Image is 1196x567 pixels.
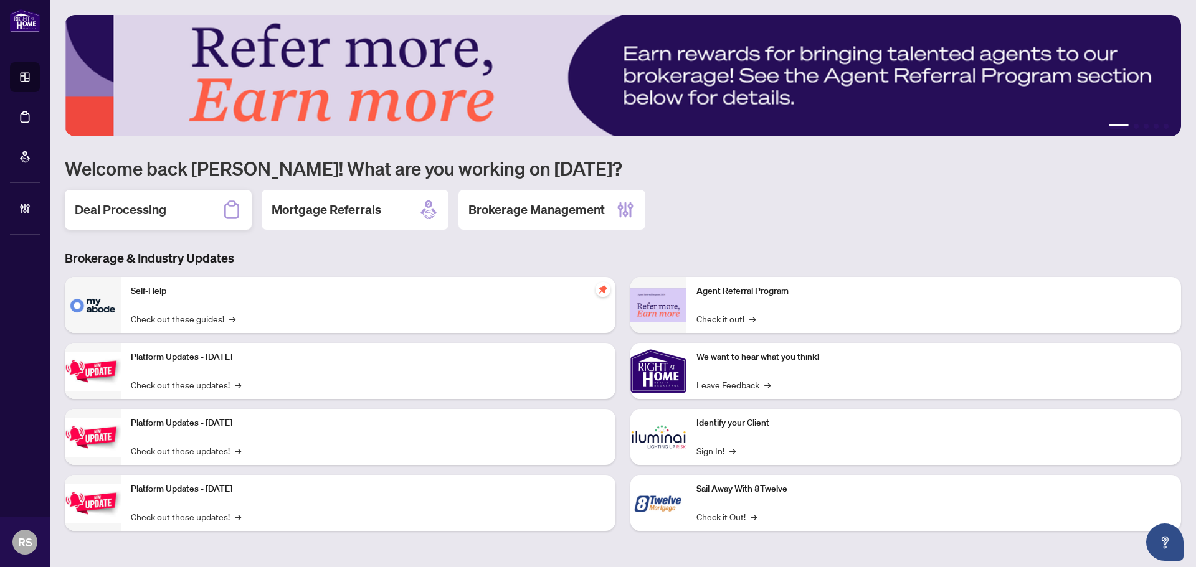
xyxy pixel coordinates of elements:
span: RS [18,533,32,551]
a: Check out these updates!→ [131,378,241,391]
img: Identify your Client [630,409,686,465]
span: → [764,378,771,391]
span: → [751,510,757,523]
button: Open asap [1146,523,1184,561]
h1: Welcome back [PERSON_NAME]! What are you working on [DATE]? [65,156,1181,180]
span: → [235,444,241,457]
p: Agent Referral Program [696,284,1171,298]
h3: Brokerage & Industry Updates [65,250,1181,267]
button: 3 [1144,124,1149,129]
a: Check it Out!→ [696,510,757,523]
img: Platform Updates - July 8, 2025 [65,418,121,457]
span: pushpin [596,282,610,297]
a: Check out these updates!→ [131,444,241,457]
span: → [235,510,241,523]
p: Identify your Client [696,416,1171,430]
img: Agent Referral Program [630,288,686,322]
h2: Brokerage Management [468,201,605,218]
p: We want to hear what you think! [696,350,1171,364]
p: Sail Away With 8Twelve [696,482,1171,496]
p: Platform Updates - [DATE] [131,416,605,430]
h2: Mortgage Referrals [272,201,381,218]
button: 4 [1154,124,1159,129]
span: → [235,378,241,391]
p: Platform Updates - [DATE] [131,350,605,364]
img: Platform Updates - July 21, 2025 [65,352,121,391]
button: 2 [1134,124,1139,129]
span: → [749,312,756,326]
button: 5 [1164,124,1169,129]
button: 1 [1109,124,1129,129]
a: Check out these updates!→ [131,510,241,523]
img: Self-Help [65,277,121,333]
img: logo [10,9,40,32]
a: Sign In!→ [696,444,736,457]
h2: Deal Processing [75,201,166,218]
p: Platform Updates - [DATE] [131,482,605,496]
a: Leave Feedback→ [696,378,771,391]
span: → [229,312,235,326]
img: Slide 0 [65,15,1181,136]
img: We want to hear what you think! [630,343,686,399]
p: Self-Help [131,284,605,298]
img: Sail Away With 8Twelve [630,475,686,531]
span: → [729,444,736,457]
a: Check it out!→ [696,312,756,326]
a: Check out these guides!→ [131,312,235,326]
img: Platform Updates - June 23, 2025 [65,484,121,523]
